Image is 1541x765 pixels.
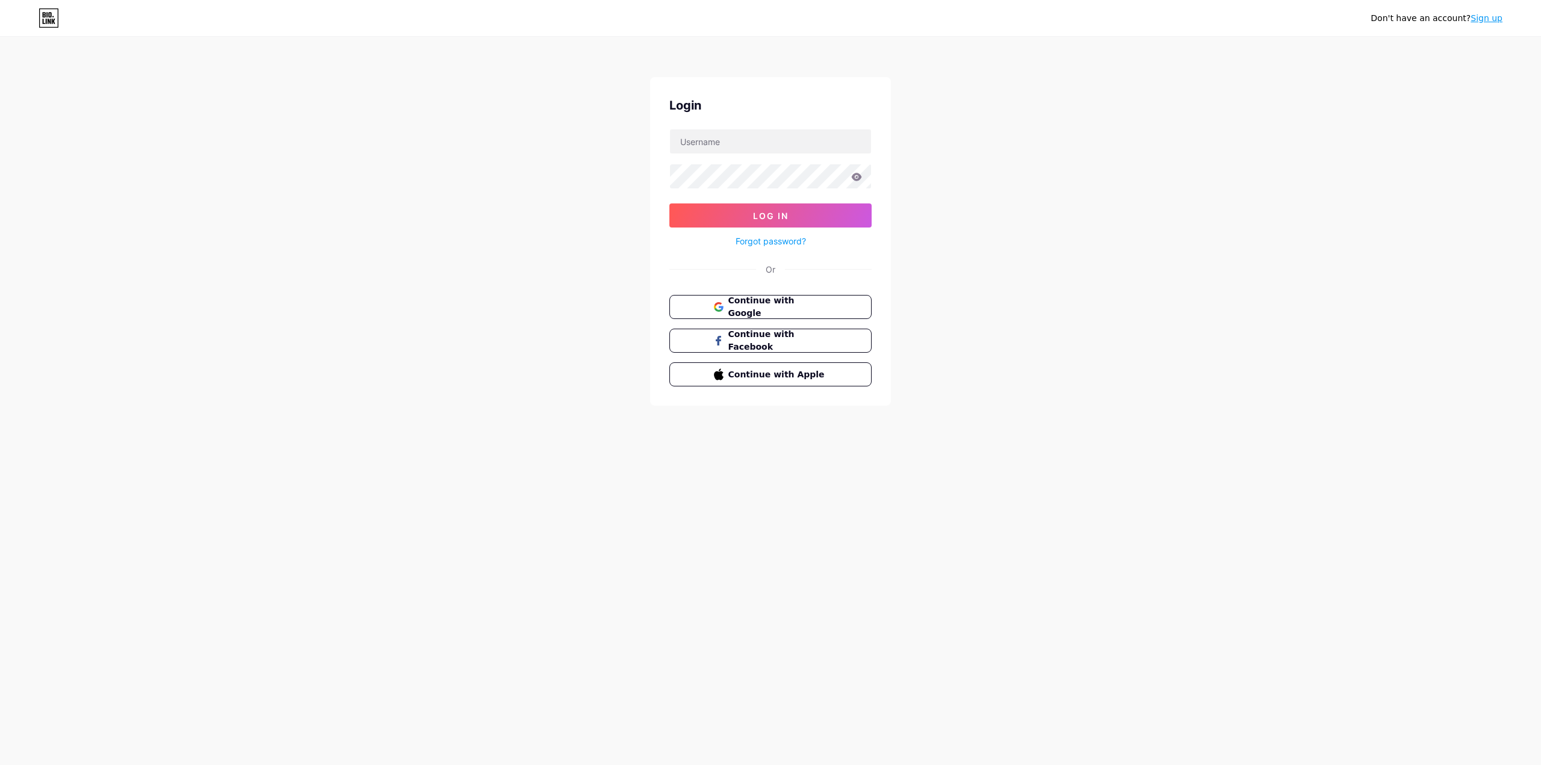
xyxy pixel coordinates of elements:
button: Continue with Google [669,295,872,319]
a: Forgot password? [736,235,806,247]
button: Log In [669,203,872,228]
span: Log In [753,211,789,221]
span: Continue with Apple [728,368,828,381]
button: Continue with Facebook [669,329,872,353]
div: Or [766,263,775,276]
input: Username [670,129,871,153]
button: Continue with Apple [669,362,872,386]
span: Continue with Facebook [728,328,828,353]
div: Login [669,96,872,114]
a: Sign up [1471,13,1502,23]
span: Continue with Google [728,294,828,320]
div: Don't have an account? [1371,12,1502,25]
